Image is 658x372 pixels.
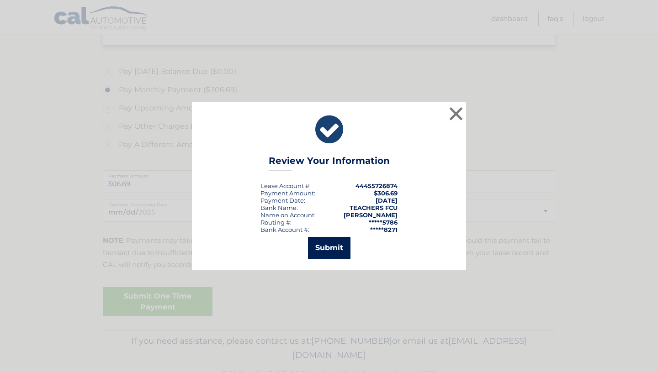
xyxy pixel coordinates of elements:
strong: 44455726874 [356,182,398,189]
div: Lease Account #: [260,182,311,189]
h3: Review Your Information [269,155,390,171]
div: Bank Account #: [260,226,309,233]
button: Submit [308,237,350,259]
div: Bank Name: [260,204,298,211]
div: Payment Amount: [260,189,315,197]
div: : [260,197,305,204]
button: × [447,105,465,123]
strong: [PERSON_NAME] [344,211,398,219]
span: [DATE] [376,197,398,204]
span: $306.69 [374,189,398,197]
strong: TEACHERS FCU [350,204,398,211]
div: Name on Account: [260,211,316,219]
div: Routing #: [260,219,292,226]
span: Payment Date [260,197,304,204]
